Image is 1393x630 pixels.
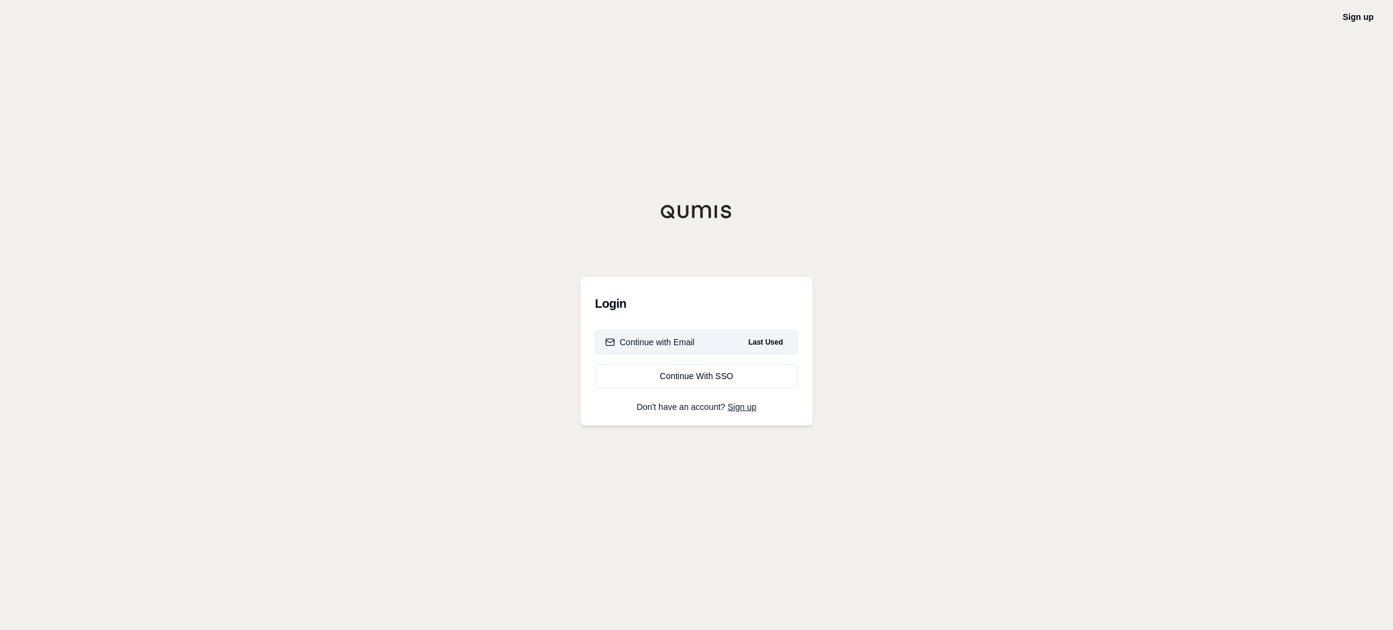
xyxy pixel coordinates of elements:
[595,291,798,316] h3: Login
[605,336,695,348] div: Continue with Email
[595,364,798,388] a: Continue With SSO
[728,402,756,412] a: Sign up
[605,370,788,382] div: Continue With SSO
[660,204,733,219] img: Qumis
[744,335,788,349] span: Last Used
[1343,12,1374,22] a: Sign up
[595,403,798,411] p: Don't have an account?
[595,330,798,354] button: Continue with EmailLast Used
